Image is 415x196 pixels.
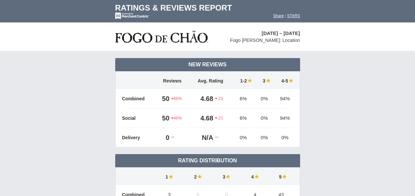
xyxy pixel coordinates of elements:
img: stars-fogo-de-chao-logo-50.png [115,29,208,45]
img: mc-powered-by-logo-white-103.png [115,13,149,19]
td: 6% [231,89,255,109]
span: | [285,14,286,18]
td: 0% [274,128,293,147]
td: 4.68 [190,89,215,109]
td: 5 [269,167,293,185]
td: 94% [274,109,293,128]
td: 1 [155,167,184,185]
td: 0% [255,89,274,109]
td: 0% [255,109,274,128]
td: Reviews [155,71,190,89]
td: Combined [122,89,155,109]
a: Share [273,14,284,18]
span: Fogo [PERSON_NAME]: Location [230,38,300,43]
td: 2 [184,167,212,185]
td: Delivery [122,128,155,147]
td: 3 [255,71,274,89]
td: 1-2 [231,71,255,89]
td: 0% [255,128,274,147]
img: star-full-15.png [197,174,202,179]
td: 50 [155,89,171,109]
td: 6% [231,109,255,128]
img: star-full-15.png [265,78,270,83]
span: 46% [171,115,182,121]
img: star-full-15.png [247,78,252,83]
td: 50 [155,109,171,128]
td: 4.68 [190,109,215,128]
td: 0 [155,128,171,147]
td: 4-5 [274,71,293,89]
td: 4 [241,167,269,185]
td: 0% [231,128,255,147]
a: STARS [287,14,300,18]
td: N/A [190,128,215,147]
span: 46% [171,96,182,102]
td: 94% [274,89,293,109]
img: star-full-15.png [254,174,259,179]
td: Social [122,109,155,128]
td: New Reviews [115,58,300,71]
img: star-full-15.png [282,174,287,179]
td: Avg. Rating [190,71,231,89]
span: .21 [215,96,223,102]
td: 3 [212,167,241,185]
img: star-full-15.png [288,78,293,83]
img: star-full-15.png [168,174,173,179]
td: Rating Distribution [115,154,300,167]
img: star-full-15.png [225,174,230,179]
span: .21 [215,115,223,121]
span: [DATE] – [DATE] [261,30,300,36]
